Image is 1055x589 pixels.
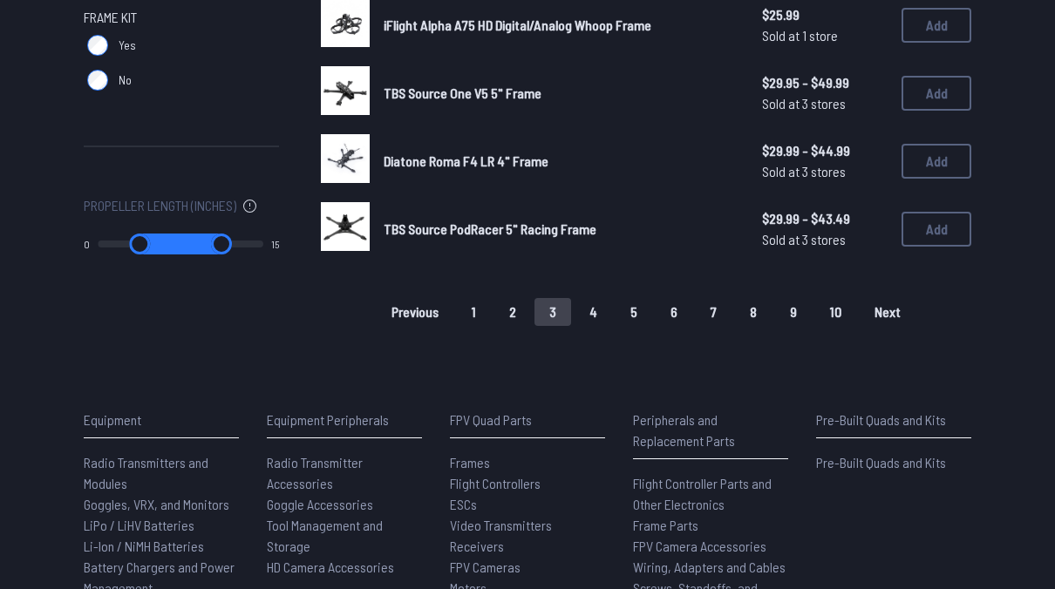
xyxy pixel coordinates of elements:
span: $29.99 - $44.99 [762,140,888,161]
span: Pre-Built Quads and Kits [816,454,946,471]
a: image [321,202,370,256]
span: Li-Ion / NiMH Batteries [84,538,204,554]
span: FPV Cameras [450,559,521,575]
a: FPV Cameras [450,557,605,578]
span: TBS Source PodRacer 5" Racing Frame [384,220,596,237]
button: Add [902,144,971,179]
img: image [321,202,370,251]
span: Frames [450,454,490,471]
button: 7 [696,298,732,326]
a: Frame Parts [633,515,788,536]
span: $25.99 [762,4,888,25]
p: Equipment [84,410,239,430]
span: Flight Controller Parts and Other Electronics [633,475,772,512]
span: Yes [119,37,136,54]
span: Next [875,305,901,319]
span: HD Camera Accessories [267,559,394,575]
a: Tool Management and Storage [267,515,422,557]
p: Pre-Built Quads and Kits [816,410,971,430]
span: TBS Source One V5 5" Frame [384,85,541,101]
span: Sold at 3 stores [762,161,888,182]
span: Tool Management and Storage [267,517,383,554]
p: FPV Quad Parts [450,410,605,430]
a: Goggle Accessories [267,494,422,515]
button: 4 [575,298,612,326]
a: FPV Camera Accessories [633,536,788,557]
button: Add [902,8,971,43]
span: FPV Camera Accessories [633,538,766,554]
p: Equipment Peripherals [267,410,422,430]
a: iFlight Alpha A75 HD Digital/Analog Whoop Frame [384,15,734,36]
a: Goggles, VRX, and Monitors [84,494,239,515]
span: iFlight Alpha A75 HD Digital/Analog Whoop Frame [384,17,651,33]
a: Pre-Built Quads and Kits [816,452,971,473]
button: Add [902,76,971,111]
img: image [321,66,370,115]
span: $29.95 - $49.99 [762,72,888,93]
a: Li-Ion / NiMH Batteries [84,536,239,557]
span: LiPo / LiHV Batteries [84,517,194,533]
span: Wiring, Adapters and Cables [633,559,786,575]
a: Frames [450,452,605,473]
span: Sold at 3 stores [762,229,888,250]
input: Yes [87,35,108,56]
button: 3 [534,298,571,326]
button: Add [902,212,971,247]
span: Radio Transmitters and Modules [84,454,208,491]
a: Radio Transmitter Accessories [267,452,422,494]
button: 5 [616,298,652,326]
span: No [119,71,132,89]
a: Video Transmitters [450,515,605,536]
button: 2 [494,298,531,326]
a: Wiring, Adapters and Cables [633,557,788,578]
output: 15 [271,237,279,251]
a: TBS Source PodRacer 5" Racing Frame [384,219,734,240]
input: No [87,70,108,91]
span: Video Transmitters [450,517,552,533]
a: ESCs [450,494,605,515]
a: image [321,66,370,120]
a: TBS Source One V5 5" Frame [384,83,734,104]
button: 1 [457,298,491,326]
button: 9 [775,298,812,326]
a: Receivers [450,536,605,557]
button: 8 [735,298,772,326]
span: ESCs [450,496,477,512]
span: Diatone Roma F4 LR 4" Frame [384,152,548,169]
span: Radio Transmitter Accessories [267,454,363,491]
button: 10 [815,298,856,326]
span: Flight Controllers [450,475,541,491]
span: Goggle Accessories [267,496,373,512]
img: image [321,134,370,183]
button: Previous [377,298,453,326]
span: Frame Parts [633,517,698,533]
a: LiPo / LiHV Batteries [84,515,239,536]
a: Flight Controller Parts and Other Electronics [633,473,788,515]
span: $29.99 - $43.49 [762,208,888,229]
a: HD Camera Accessories [267,557,422,578]
span: Sold at 3 stores [762,93,888,114]
span: Frame Kit [84,7,137,28]
span: Receivers [450,538,504,554]
span: Sold at 1 store [762,25,888,46]
output: 0 [84,237,90,251]
button: 6 [656,298,692,326]
span: Goggles, VRX, and Monitors [84,496,229,512]
a: Flight Controllers [450,473,605,494]
span: Previous [391,305,439,319]
a: image [321,134,370,188]
span: Propeller Length (Inches) [84,195,236,216]
a: Diatone Roma F4 LR 4" Frame [384,151,734,172]
a: Radio Transmitters and Modules [84,452,239,494]
button: Next [860,298,915,326]
p: Peripherals and Replacement Parts [633,410,788,451]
